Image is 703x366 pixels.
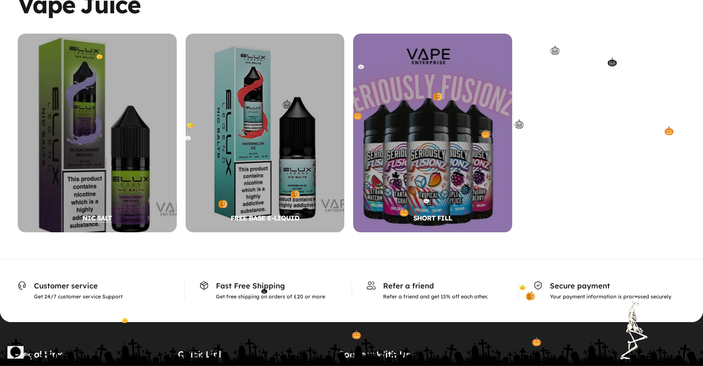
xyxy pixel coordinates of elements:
[186,34,345,232] a: FREE BASE E-LIQUID
[231,214,299,222] span: FREE BASE E-LIQUID
[216,293,325,300] p: Get free shipping on orders of £20 or more
[216,281,325,290] p: Fast Free Shipping
[383,281,488,290] p: Refer a friend
[550,281,671,290] p: Secure payment
[34,281,123,290] p: Customer service
[18,34,177,232] a: NIC SALT
[413,214,452,222] span: SHORT FILL
[353,34,512,232] a: SHORT FILL
[34,293,123,300] p: Get 24/7 customer service Support
[383,293,488,300] p: Refer a friend and get 15% off each other.
[604,288,660,362] img: skeleton1.gif
[82,214,112,222] span: NIC SALT
[550,293,671,300] p: Your payment information is processed securely
[7,336,31,359] iframe: chat widget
